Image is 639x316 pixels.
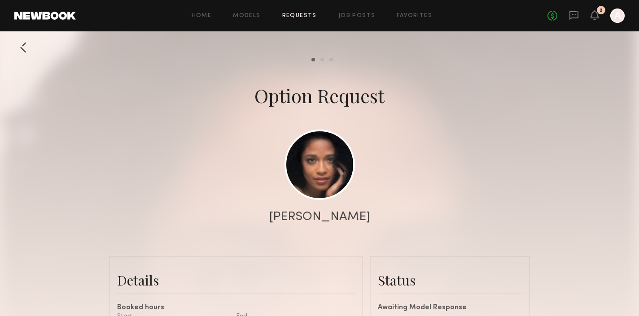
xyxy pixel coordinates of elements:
[282,13,317,19] a: Requests
[338,13,376,19] a: Job Posts
[269,211,370,223] div: [PERSON_NAME]
[233,13,260,19] a: Models
[378,271,522,289] div: Status
[600,8,603,13] div: 2
[378,304,522,312] div: Awaiting Model Response
[117,271,355,289] div: Details
[192,13,212,19] a: Home
[254,83,385,108] div: Option Request
[610,9,625,23] a: A
[117,304,355,312] div: Booked hours
[397,13,432,19] a: Favorites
